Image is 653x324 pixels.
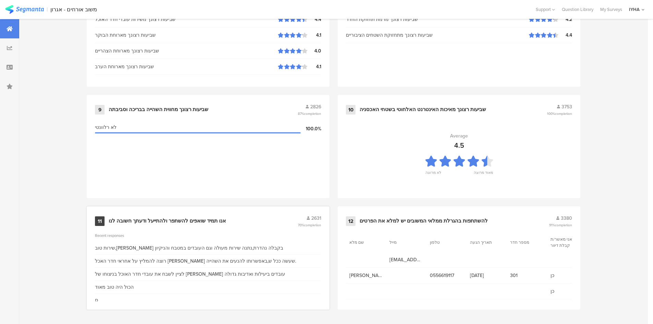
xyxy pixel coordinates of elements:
[430,272,463,279] span: 0556619117
[95,124,117,131] span: לא רלוונטי
[454,140,464,151] div: 4.5
[95,297,98,304] div: ס
[561,215,572,222] span: 3380
[389,256,423,263] span: [EMAIL_ADDRESS][DOMAIN_NAME]
[551,272,584,279] span: כן
[311,215,321,222] span: 2631
[95,32,278,39] div: שביעות רצונך מארוחת הבוקר
[474,170,493,179] div: מאוד מרוצה
[349,272,383,279] span: [PERSON_NAME]
[551,288,584,295] span: כן
[558,32,572,39] div: 4.4
[95,257,296,265] div: רוצה להמליץ על אחראי חדר האכל [PERSON_NAME] שעשה ככל ש,באפשרותו להנעים את השהייה.
[547,111,572,116] span: 100%
[360,106,486,113] div: שביעות רצונך מאיכות האינטרנט האלחוטי בשטחי האכסניה
[304,223,321,228] span: completion
[95,284,134,291] div: הכול היה טוב מאוד
[349,239,380,245] section: שם מלא
[109,106,208,113] div: שביעות רצונך מחווית השהייה בבריכה וסביבתה
[510,272,543,279] span: 301
[307,63,321,70] div: 4.1
[450,132,468,140] div: Average
[470,239,501,245] section: תאריך הגעה
[95,244,283,252] div: שירות טוב,[PERSON_NAME] בקבלה נהדרת,נתנה שירות מעולה וגם העובדים במטבח והניקיון
[307,32,321,39] div: 4.1
[360,218,488,225] div: להשתתפות בהגרלת ממלאי המשובים יש למלא את הפרטים
[307,47,321,55] div: 4.0
[95,63,278,70] div: שביעות רצונך מארוחת הערב
[346,216,355,226] div: 12
[301,125,321,132] div: 100.0%
[430,239,461,245] section: טלפון
[470,272,503,279] span: [DATE]
[95,105,105,115] div: 9
[549,223,572,228] span: 91%
[95,233,321,238] div: Recent responses
[629,6,640,13] div: IYHA
[555,223,572,228] span: completion
[551,236,581,249] section: אני מאשר/ת קבלת דיוור
[346,16,529,23] div: שביעות רצונך מרמת תחזוקת החדר
[597,6,626,13] a: My Surveys
[95,16,278,23] div: שביעות רצונך משירות עובדי חדר האוכל
[95,47,278,55] div: שביעות רצונך מארוחת הצהריים
[5,5,44,14] img: segmanta logo
[346,105,355,115] div: 10
[47,5,48,13] div: |
[389,239,420,245] section: מייל
[425,170,441,179] div: לא מרוצה
[561,103,572,110] span: 3753
[50,6,97,13] div: משוב אורחים - אגרון
[298,111,321,116] span: 87%
[558,16,572,23] div: 4.2
[109,218,226,225] div: אנו תמיד שואפים להשתפר ולהתייעל ודעתך חשובה לנו
[307,16,321,23] div: 4.4
[555,111,572,116] span: completion
[510,239,541,245] section: מספר חדר
[346,32,529,39] div: שביעות רצונך מתחזוקת השטחים הציבוריים
[304,111,321,116] span: completion
[95,216,105,226] div: 11
[310,103,321,110] span: 2826
[95,271,285,278] div: לציין לשבח את עובדי חדר האוכל בניצוחו של [PERSON_NAME] עובדים ביעילות ואדיבות גדולה
[298,223,321,228] span: 70%
[536,4,555,15] div: Support
[558,6,597,13] a: Question Library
